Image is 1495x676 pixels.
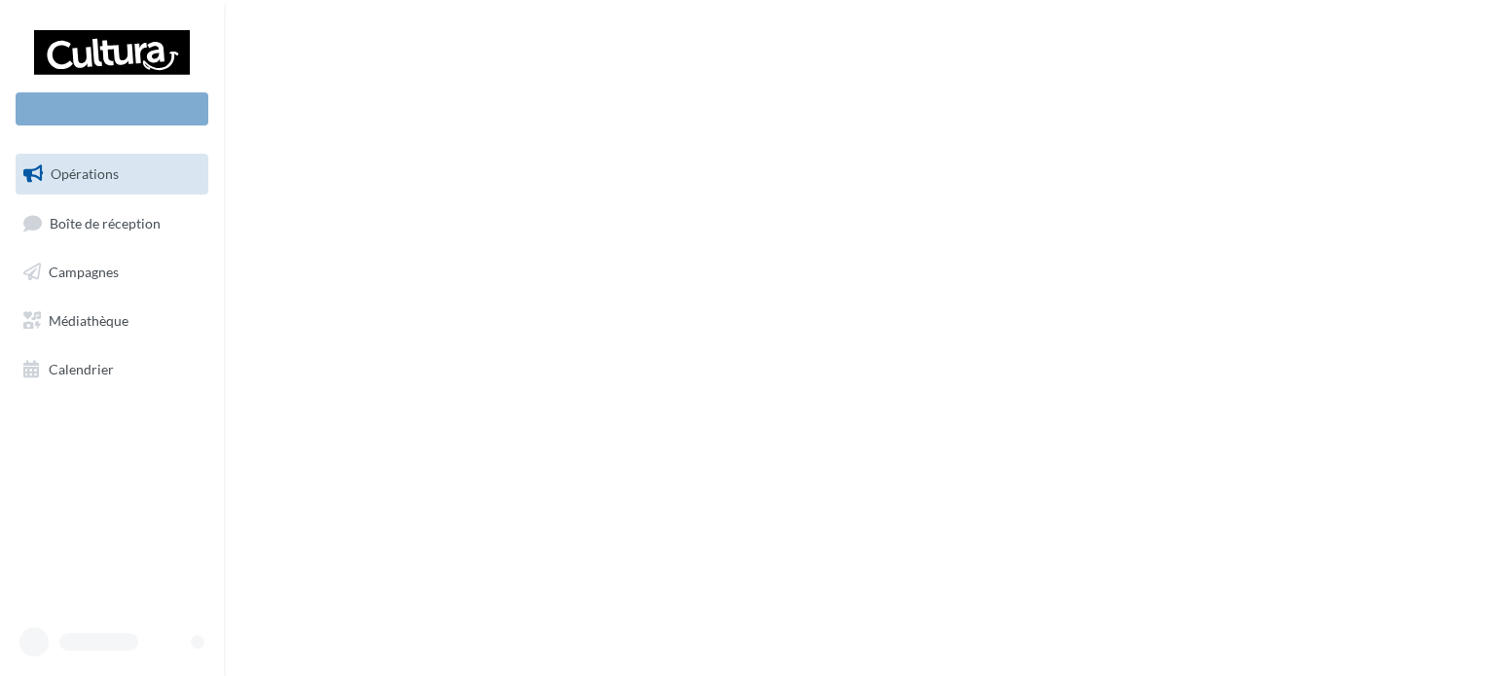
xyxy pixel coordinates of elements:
span: Opérations [51,165,119,182]
a: Opérations [12,154,212,195]
a: Boîte de réception [12,202,212,244]
a: Calendrier [12,349,212,390]
span: Calendrier [49,360,114,376]
a: Médiathèque [12,301,212,341]
span: Médiathèque [49,312,128,329]
span: Campagnes [49,264,119,280]
a: Campagnes [12,252,212,293]
div: Nouvelle campagne [16,92,208,125]
span: Boîte de réception [50,214,161,231]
